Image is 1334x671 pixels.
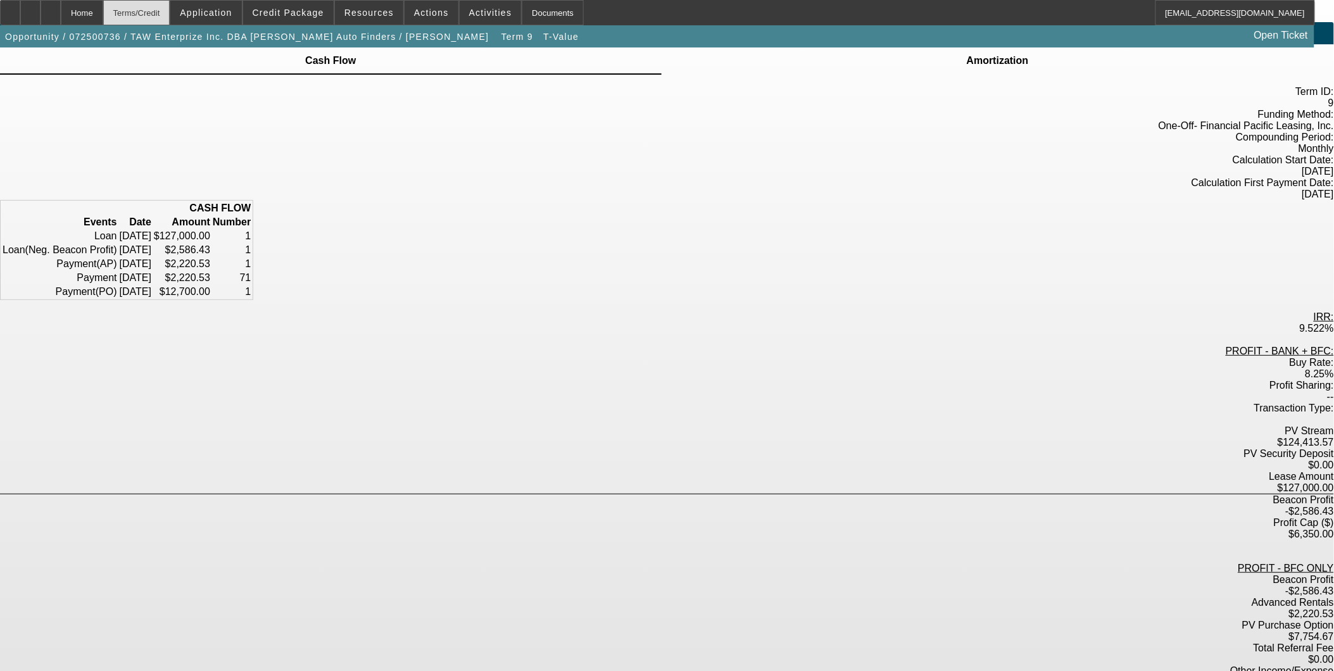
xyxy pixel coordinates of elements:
button: Actions [405,1,458,25]
td: 1 [212,258,251,270]
td: $2,220.53 [153,258,211,270]
span: Credit Package [253,8,324,18]
span: Actions [414,8,449,18]
td: 71 [212,272,251,284]
button: Application [170,1,241,25]
label: $7,754.67 [1289,631,1334,642]
td: $2,586.43 [153,244,211,256]
td: [DATE] [119,244,152,256]
td: Amortization [966,55,1029,66]
td: 1 [212,230,251,242]
button: Term 9 [497,25,538,48]
label: $0.00 [1309,654,1334,665]
span: (AP) [97,258,117,269]
span: Activities [469,8,512,18]
button: Activities [460,1,522,25]
th: Number [212,216,251,229]
label: $0.00 [1309,460,1334,470]
td: Payment [2,258,118,270]
span: T-Value [543,32,579,42]
td: $127,000.00 [153,230,211,242]
th: Events [2,216,118,229]
span: Application [180,8,232,18]
td: Loan [2,244,118,256]
td: $2,220.53 [153,272,211,284]
th: CASH FLOW [2,202,251,215]
button: T-Value [540,25,582,48]
td: 1 [212,285,251,298]
span: Term 9 [501,32,533,42]
td: Payment [2,285,118,298]
a: Open Ticket [1249,25,1313,46]
span: - Financial Pacific Leasing, Inc. [1194,120,1334,131]
span: (PO) [96,286,117,297]
td: Payment [2,272,118,284]
td: [DATE] [119,285,152,298]
span: Opportunity / 072500736 / TAW Enterprize Inc. DBA [PERSON_NAME] Auto Finders / [PERSON_NAME] [5,32,489,42]
td: [DATE] [119,230,152,242]
td: [DATE] [119,272,152,284]
label: $127,000.00 [1278,482,1334,493]
td: Cash Flow [305,55,356,66]
span: (Neg. Beacon Profit) [25,244,117,255]
th: Amount [153,216,211,229]
td: 1 [212,244,251,256]
th: Date [119,216,152,229]
td: [DATE] [119,258,152,270]
span: Resources [344,8,394,18]
td: Loan [2,230,118,242]
label: $2,220.53 [1289,608,1334,619]
td: $12,700.00 [153,285,211,298]
button: Resources [335,1,403,25]
button: Credit Package [243,1,334,25]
